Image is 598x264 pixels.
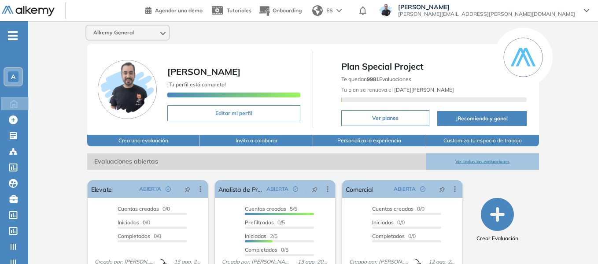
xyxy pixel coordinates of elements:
a: Analista de Proyecto [OPS] [218,180,263,198]
span: Cuentas creadas [118,205,159,212]
div: Widget de chat [554,222,598,264]
button: pushpin [432,182,452,196]
span: 2/5 [245,233,277,239]
span: [PERSON_NAME][EMAIL_ADDRESS][PERSON_NAME][DOMAIN_NAME] [398,11,575,18]
button: pushpin [178,182,197,196]
span: pushpin [439,186,445,193]
button: Crea una evaluación [87,135,200,146]
span: 0/0 [118,205,170,212]
button: Onboarding [258,1,302,20]
span: pushpin [185,186,191,193]
span: Iniciadas [372,219,394,226]
span: [PERSON_NAME] [167,66,240,77]
span: Plan Special Project [341,60,527,73]
a: Comercial [346,180,373,198]
span: check-circle [420,186,425,192]
button: Crear Evaluación [476,198,518,242]
span: Crear Evaluación [476,234,518,242]
span: Cuentas creadas [245,205,286,212]
button: ¡Recomienda y gana! [437,111,527,126]
span: Alkemy General [93,29,134,36]
span: [PERSON_NAME] [398,4,575,11]
button: Editar mi perfil [167,105,301,121]
span: Completados [372,233,405,239]
span: ABIERTA [266,185,288,193]
span: Evaluaciones abiertas [87,153,426,170]
span: ABIERTA [139,185,161,193]
img: Foto de perfil [98,60,157,119]
iframe: Chat Widget [554,222,598,264]
span: 0/0 [372,233,416,239]
b: [DATE][PERSON_NAME] [393,86,454,93]
button: pushpin [305,182,325,196]
span: Iniciadas [245,233,266,239]
a: Elevate [91,180,112,198]
span: ABIERTA [394,185,416,193]
i: - [8,35,18,37]
span: Iniciadas [118,219,139,226]
span: 0/0 [372,219,405,226]
span: Prefiltrados [245,219,274,226]
span: Onboarding [273,7,302,14]
span: 0/0 [372,205,425,212]
span: pushpin [312,186,318,193]
a: Agendar una demo [145,4,203,15]
span: Completados [245,246,277,253]
button: Ver todas las evaluaciones [426,153,539,170]
button: Ver planes [341,110,429,126]
button: Personaliza la experiencia [313,135,426,146]
b: 9981 [367,76,379,82]
span: Completados [118,233,150,239]
span: check-circle [166,186,171,192]
span: Agendar una demo [155,7,203,14]
span: Tu plan se renueva el [341,86,454,93]
span: 0/0 [118,219,150,226]
span: Cuentas creadas [372,205,413,212]
button: Customiza tu espacio de trabajo [426,135,539,146]
span: 0/5 [245,219,285,226]
span: 0/0 [118,233,161,239]
span: A [11,73,15,80]
img: arrow [336,9,342,12]
span: Tutoriales [227,7,251,14]
span: ¡Tu perfil está completo! [167,81,226,88]
img: Logo [2,6,55,17]
span: Te quedan Evaluaciones [341,76,411,82]
span: check-circle [293,186,298,192]
span: ES [326,7,333,15]
img: world [312,5,323,16]
button: Invita a colaborar [200,135,313,146]
span: 5/5 [245,205,297,212]
span: 0/5 [245,246,288,253]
